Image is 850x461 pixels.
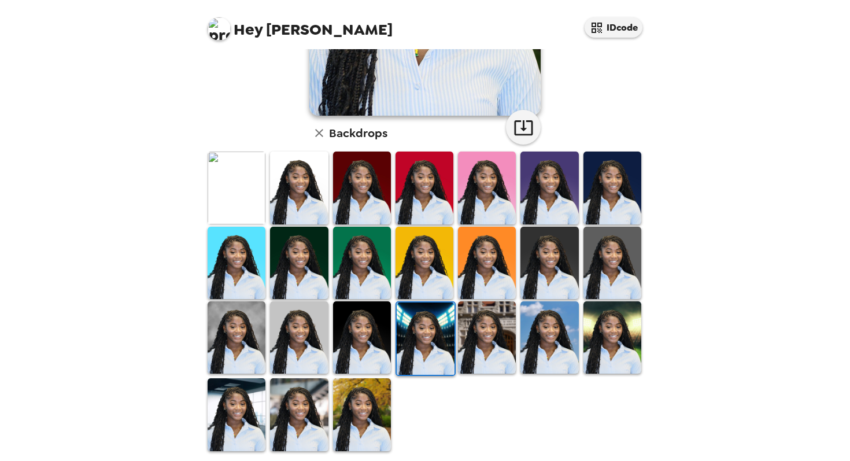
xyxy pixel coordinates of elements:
img: Original [208,152,265,224]
span: [PERSON_NAME] [208,12,393,38]
button: IDcode [585,17,642,38]
img: profile pic [208,17,231,40]
h6: Backdrops [329,124,387,142]
span: Hey [234,19,263,40]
